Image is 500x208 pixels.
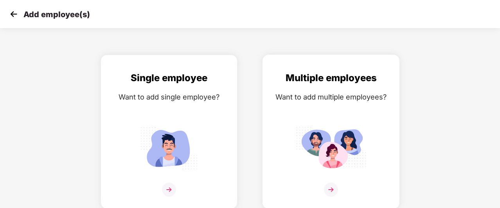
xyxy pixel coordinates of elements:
img: svg+xml;base64,PHN2ZyB4bWxucz0iaHR0cDovL3d3dy53My5vcmcvMjAwMC9zdmciIHdpZHRoPSIzNiIgaGVpZ2h0PSIzNi... [162,183,176,197]
img: svg+xml;base64,PHN2ZyB4bWxucz0iaHR0cDovL3d3dy53My5vcmcvMjAwMC9zdmciIGlkPSJTaW5nbGVfZW1wbG95ZWUiIH... [134,124,204,172]
div: Want to add multiple employees? [271,91,391,103]
p: Add employee(s) [23,10,90,19]
div: Want to add single employee? [109,91,229,103]
img: svg+xml;base64,PHN2ZyB4bWxucz0iaHR0cDovL3d3dy53My5vcmcvMjAwMC9zdmciIHdpZHRoPSIzMCIgaGVpZ2h0PSIzMC... [8,8,20,20]
div: Single employee [109,71,229,85]
img: svg+xml;base64,PHN2ZyB4bWxucz0iaHR0cDovL3d3dy53My5vcmcvMjAwMC9zdmciIGlkPSJNdWx0aXBsZV9lbXBsb3llZS... [296,124,366,172]
div: Multiple employees [271,71,391,85]
img: svg+xml;base64,PHN2ZyB4bWxucz0iaHR0cDovL3d3dy53My5vcmcvMjAwMC9zdmciIHdpZHRoPSIzNiIgaGVpZ2h0PSIzNi... [324,183,338,197]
